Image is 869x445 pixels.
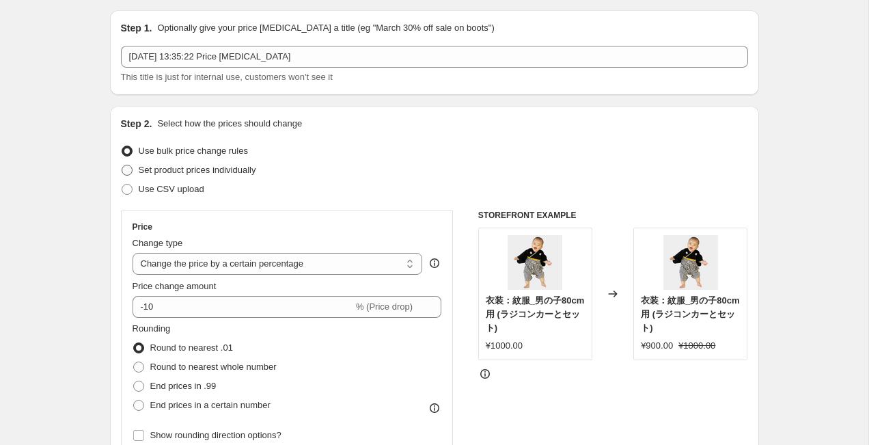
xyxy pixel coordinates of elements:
span: Use bulk price change rules [139,146,248,156]
span: Show rounding direction options? [150,430,281,440]
p: Optionally give your price [MEDICAL_DATA] a title (eg "March 30% off sale on boots") [157,21,494,35]
h2: Step 2. [121,117,152,131]
span: Use CSV upload [139,184,204,194]
span: End prices in .99 [150,381,217,391]
h6: STOREFRONT EXAMPLE [478,210,748,221]
span: End prices in a certain number [150,400,271,410]
span: Round to nearest whole number [150,362,277,372]
img: IMG_1493_e5ee4c2c-082d-4ced-8993-74f7474675c7_80x.png [508,235,562,290]
span: % (Price drop) [356,301,413,312]
div: ¥900.00 [641,339,673,353]
strike: ¥1000.00 [678,339,715,353]
span: This title is just for internal use, customers won't see it [121,72,333,82]
h3: Price [133,221,152,232]
span: 衣装：紋服_男の子80cm用 (ラジコンカーとセット) [486,295,584,333]
div: ¥1000.00 [486,339,523,353]
img: IMG_1493_e5ee4c2c-082d-4ced-8993-74f7474675c7_80x.png [663,235,718,290]
span: Price change amount [133,281,217,291]
div: help [428,256,441,270]
span: 衣装：紋服_男の子80cm用 (ラジコンカーとセット) [641,295,739,333]
span: Change type [133,238,183,248]
span: Rounding [133,323,171,334]
input: -15 [133,296,353,318]
p: Select how the prices should change [157,117,302,131]
span: Set product prices individually [139,165,256,175]
span: Round to nearest .01 [150,342,233,353]
h2: Step 1. [121,21,152,35]
input: 30% off holiday sale [121,46,748,68]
